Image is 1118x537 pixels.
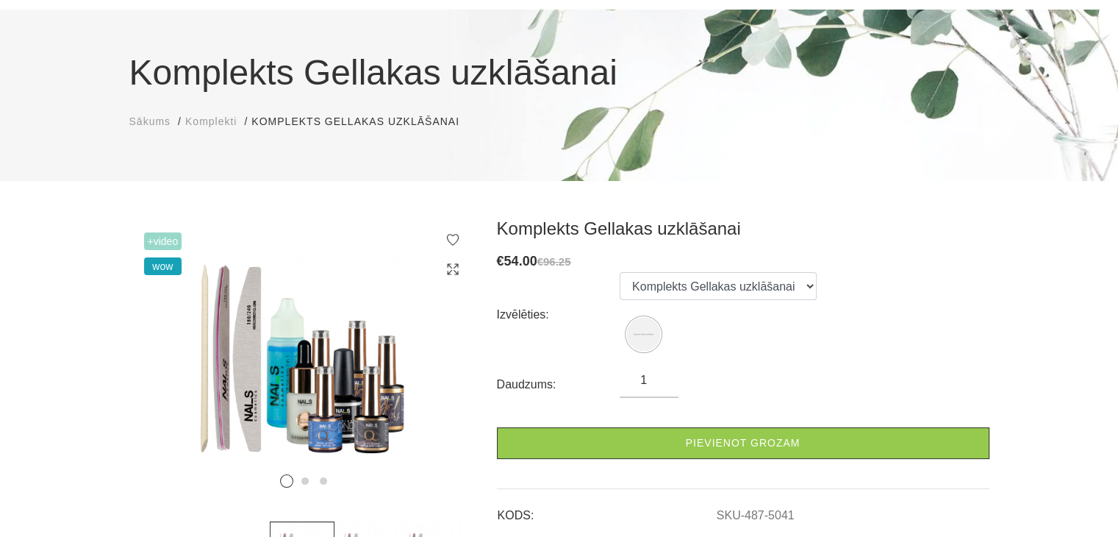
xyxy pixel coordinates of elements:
a: SKU-487-5041 [717,509,795,522]
img: ... [129,218,475,499]
span: Sākums [129,115,171,127]
a: Komplekti [185,114,237,129]
a: Pievienot grozam [497,427,989,459]
span: wow [144,257,182,275]
h1: Komplekts Gellakas uzklāšanai [129,46,989,99]
div: Daudzums: [497,373,620,396]
s: €96.25 [537,255,571,268]
button: 1 of 3 [280,474,293,488]
span: Komplekti [185,115,237,127]
h3: Komplekts Gellakas uzklāšanai [497,218,989,240]
button: 2 of 3 [301,477,309,485]
span: +Video [144,232,182,250]
li: Komplekts Gellakas uzklāšanai [251,114,474,129]
span: 54.00 [504,254,537,268]
img: Komplekts Gellakas uzklāšanai [627,318,660,351]
a: Sākums [129,114,171,129]
span: € [497,254,504,268]
button: 3 of 3 [320,477,327,485]
div: Izvēlēties: [497,303,620,327]
td: KODS: [497,497,716,524]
